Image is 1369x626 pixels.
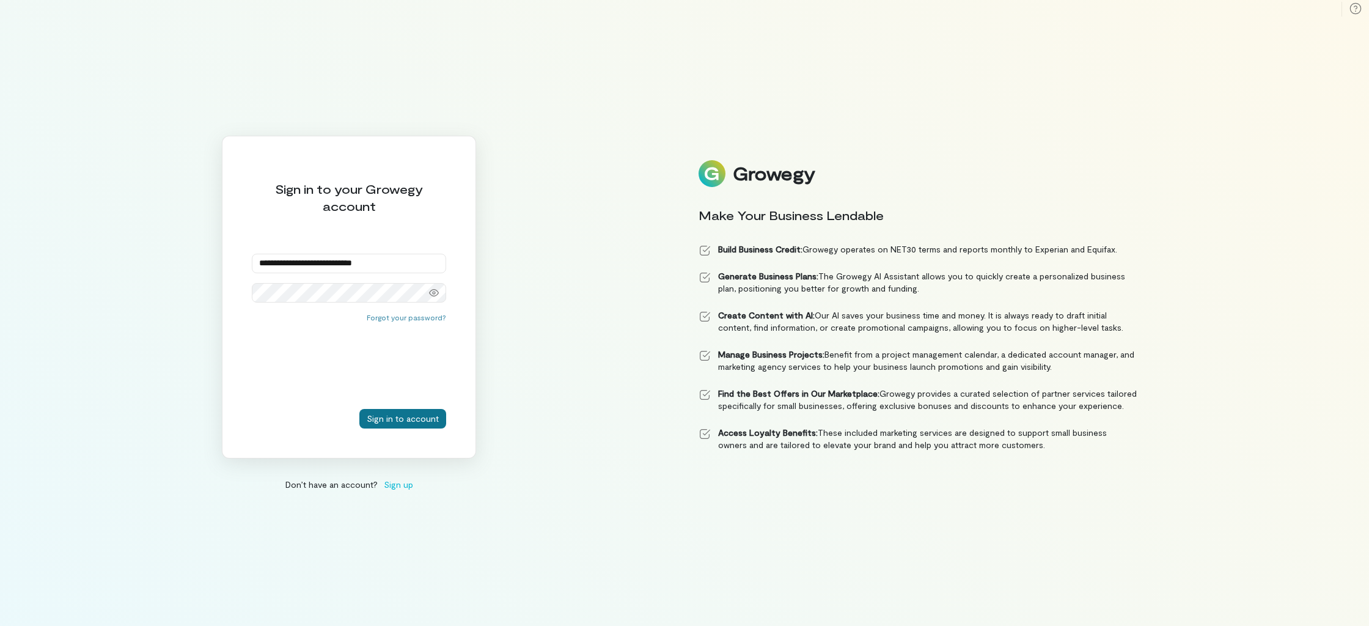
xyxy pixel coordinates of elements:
strong: Generate Business Plans: [718,271,818,281]
li: Our AI saves your business time and money. It is always ready to draft initial content, find info... [699,309,1137,334]
strong: Manage Business Projects: [718,349,824,359]
strong: Access Loyalty Benefits: [718,427,818,438]
div: Make Your Business Lendable [699,207,1137,224]
button: Sign in to account [359,409,446,429]
li: Growegy provides a curated selection of partner services tailored specifically for small business... [699,388,1137,412]
strong: Find the Best Offers in Our Marketplace: [718,388,879,399]
li: These included marketing services are designed to support small business owners and are tailored ... [699,427,1137,451]
strong: Create Content with AI: [718,310,815,320]
div: Don’t have an account? [222,478,476,491]
div: Growegy [733,163,815,184]
li: The Growegy AI Assistant allows you to quickly create a personalized business plan, positioning y... [699,270,1137,295]
button: Forgot your password? [367,312,446,322]
span: Sign up [384,478,413,491]
li: Growegy operates on NET30 terms and reports monthly to Experian and Equifax. [699,243,1137,256]
div: Sign in to your Growegy account [252,180,446,215]
img: Logo [699,160,725,187]
strong: Build Business Credit: [718,244,802,254]
li: Benefit from a project management calendar, a dedicated account manager, and marketing agency ser... [699,348,1137,373]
